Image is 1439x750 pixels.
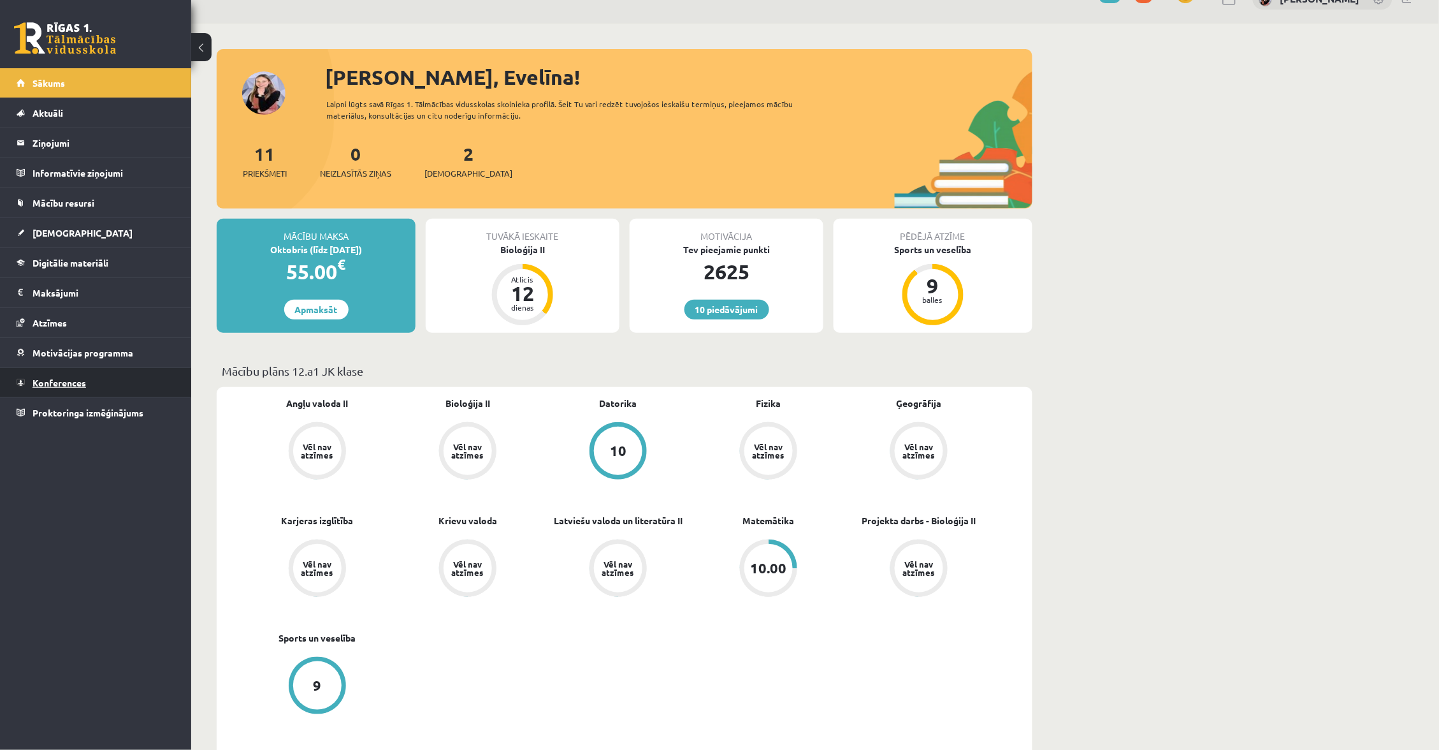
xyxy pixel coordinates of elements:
[914,296,952,304] div: balles
[684,300,769,320] a: 10 piedāvājumi
[393,422,543,482] a: Vēl nav atzīmes
[33,257,108,268] span: Digitālie materiāli
[33,347,133,358] span: Motivācijas programma
[222,362,1027,379] p: Mācību plāns 12.a1 JK klase
[751,561,787,575] div: 10.00
[33,107,63,119] span: Aktuāli
[834,243,1032,327] a: Sports un veselība 9 balles
[426,243,619,327] a: Bioloģija II Atlicis 12 dienas
[554,514,683,527] a: Latviešu valoda un literatūra II
[438,514,497,527] a: Krievu valoda
[33,158,175,187] legend: Informatīvie ziņojumi
[756,397,781,410] a: Fizika
[600,560,636,577] div: Vēl nav atzīmes
[242,422,393,482] a: Vēl nav atzīmes
[17,248,175,277] a: Digitālie materiāli
[300,443,335,459] div: Vēl nav atzīmes
[834,243,1032,256] div: Sports un veselība
[17,98,175,128] a: Aktuāli
[17,218,175,247] a: [DEMOGRAPHIC_DATA]
[543,422,693,482] a: 10
[600,397,637,410] a: Datorika
[242,540,393,599] a: Vēl nav atzīmes
[844,540,994,599] a: Vēl nav atzīmes
[326,98,816,121] div: Laipni lūgts savā Rīgas 1. Tālmācības vidusskolas skolnieka profilā. Šeit Tu vari redzēt tuvojošo...
[17,368,175,397] a: Konferences
[834,219,1032,243] div: Pēdējā atzīme
[393,540,543,599] a: Vēl nav atzīmes
[17,278,175,307] a: Maksājumi
[314,679,322,693] div: 9
[424,167,512,180] span: [DEMOGRAPHIC_DATA]
[630,256,823,287] div: 2625
[33,128,175,158] legend: Ziņojumi
[630,219,823,243] div: Motivācija
[450,560,486,577] div: Vēl nav atzīmes
[33,77,65,89] span: Sākums
[17,398,175,427] a: Proktoringa izmēģinājums
[33,407,143,418] span: Proktoringa izmēģinājums
[630,243,823,256] div: Tev pieejamie punkti
[243,167,287,180] span: Priekšmeti
[17,68,175,98] a: Sākums
[610,444,626,458] div: 10
[503,276,542,283] div: Atlicis
[217,219,416,243] div: Mācību maksa
[844,422,994,482] a: Vēl nav atzīmes
[450,443,486,459] div: Vēl nav atzīmes
[693,422,844,482] a: Vēl nav atzīmes
[862,514,976,527] a: Projekta darbs - Bioloģija II
[320,142,391,180] a: 0Neizlasītās ziņas
[743,514,795,527] a: Matemātika
[33,317,67,328] span: Atzīmes
[217,243,416,256] div: Oktobris (līdz [DATE])
[897,397,942,410] a: Ģeogrāfija
[287,397,349,410] a: Angļu valoda II
[284,300,349,320] a: Apmaksāt
[33,278,175,307] legend: Maksājumi
[338,255,346,274] span: €
[426,219,619,243] div: Tuvākā ieskaite
[33,377,86,388] span: Konferences
[751,443,786,459] div: Vēl nav atzīmes
[901,443,937,459] div: Vēl nav atzīmes
[543,540,693,599] a: Vēl nav atzīmes
[424,142,512,180] a: 2[DEMOGRAPHIC_DATA]
[426,243,619,256] div: Bioloģija II
[445,397,490,410] a: Bioloģija II
[279,631,356,645] a: Sports un veselība
[17,308,175,337] a: Atzīmes
[242,657,393,717] a: 9
[17,188,175,217] a: Mācību resursi
[503,304,542,311] div: dienas
[14,22,116,54] a: Rīgas 1. Tālmācības vidusskola
[693,540,844,599] a: 10.00
[33,197,94,209] span: Mācību resursi
[243,142,287,180] a: 11Priekšmeti
[17,128,175,158] a: Ziņojumi
[17,158,175,187] a: Informatīvie ziņojumi
[300,560,335,577] div: Vēl nav atzīmes
[325,62,1032,92] div: [PERSON_NAME], Evelīna!
[17,338,175,367] a: Motivācijas programma
[217,256,416,287] div: 55.00
[901,560,937,577] div: Vēl nav atzīmes
[320,167,391,180] span: Neizlasītās ziņas
[282,514,354,527] a: Karjeras izglītība
[503,283,542,304] div: 12
[914,276,952,296] div: 9
[33,227,133,239] span: [DEMOGRAPHIC_DATA]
